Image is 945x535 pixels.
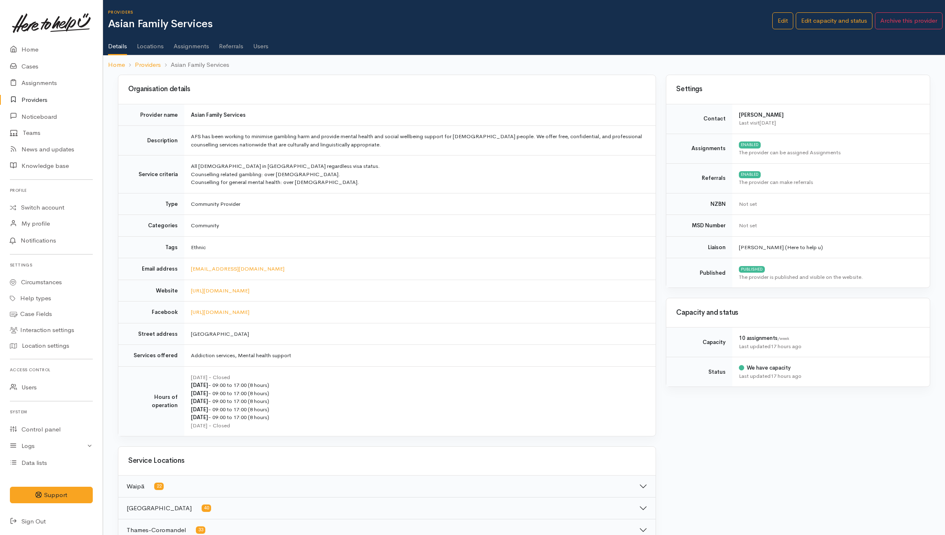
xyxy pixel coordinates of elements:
b: [DATE] [191,398,208,405]
td: Ethnic [184,236,656,258]
a: [URL][DOMAIN_NAME] [191,287,249,294]
a: Referrals [219,32,243,55]
div: - 09:00 to 17:00 (8 hours) [191,413,646,422]
td: AFS has been working to minimise gambling harm and provide mental health and social wellbeing sup... [184,126,656,156]
a: Locations [137,32,164,55]
b: [DATE] [191,390,208,397]
h3: Organisation details [128,85,646,93]
a: Users [253,32,268,55]
td: [GEOGRAPHIC_DATA] [184,323,656,345]
div: ENABLED [739,171,761,178]
td: Provider name [118,104,184,126]
td: Type [118,193,184,215]
div: - 09:00 to 17:00 (8 hours) [191,381,646,389]
td: Referrals [666,163,732,193]
td: Email address [118,258,184,280]
a: Providers [135,60,161,70]
td: Hours of operation [118,366,184,436]
h6: Providers [108,10,772,14]
td: MSD Number [666,215,732,237]
td: Website [118,280,184,302]
a: [URL][DOMAIN_NAME] [191,309,249,316]
a: [EMAIL_ADDRESS][DOMAIN_NAME] [191,265,284,272]
td: Assignments [666,134,732,163]
td: Facebook [118,302,184,323]
td: Categories [118,215,184,237]
td: Street address [118,323,184,345]
td: Tags [118,236,184,258]
td: Community Provider [184,193,656,215]
h6: System [10,406,93,417]
b: [PERSON_NAME] [739,111,784,118]
button: [GEOGRAPHIC_DATA]40 [118,497,656,519]
div: We have capacity [739,364,920,372]
h3: Service Locations [128,457,646,465]
a: Home [108,60,125,70]
div: The provider is published and visible on the website. [739,273,920,281]
div: Last updated [739,342,920,351]
td: Liaison [666,236,732,258]
td: NZBN [666,193,732,215]
nav: breadcrumb [103,55,945,75]
h6: Settings [10,259,93,271]
time: [DATE] [759,119,776,126]
h6: Profile [10,185,93,196]
button: Archive this provider [875,12,943,29]
span: /week [778,336,789,341]
div: - 09:00 to 17:00 (8 hours) [191,389,646,398]
div: Last updated [739,372,920,380]
b: [DATE] [191,382,208,389]
b: Asian Family Services [191,111,246,118]
button: Waipā22 [118,476,656,497]
div: - 09:00 to 17:00 (8 hours) [191,397,646,405]
a: Edit [772,12,793,29]
b: [DATE] [191,414,208,421]
div: The provider can be assigned Assignments [739,148,920,157]
td: Description [118,126,184,156]
div: [DATE] - Closed [191,422,646,430]
b: [DATE] [191,406,208,413]
a: Assignments [174,32,209,55]
h1: Asian Family Services [108,18,772,30]
td: Community [184,215,656,237]
td: Addiction services, Mental health support [184,345,656,367]
td: Services offered [118,345,184,367]
div: [DATE] - Closed [191,373,646,382]
td: Published [666,258,732,288]
div: 10 assignments [739,334,920,342]
div: - 09:00 to 17:00 (8 hours) [191,405,646,414]
a: Details [108,32,127,56]
td: Contact [666,104,732,134]
button: Support [10,487,93,504]
td: Capacity [666,328,732,357]
div: Not set [739,200,920,208]
div: PUBLISHED [739,266,765,273]
div: The provider can make referrals [739,178,920,186]
div: Last visit [739,119,920,127]
td: [PERSON_NAME] (Here to help u) [732,236,930,258]
time: 17 hours ago [771,343,802,350]
time: 17 hours ago [771,372,802,379]
div: Not set [739,222,920,230]
h6: Access control [10,364,93,375]
td: Service criteria [118,156,184,193]
span: 33 [196,526,205,534]
div: ENABLED [739,141,761,148]
h3: Capacity and status [676,309,920,317]
span: 40 [202,504,211,512]
td: All [DEMOGRAPHIC_DATA] in [GEOGRAPHIC_DATA] regardless visa status. Counselling related gambling:... [184,156,656,193]
h3: Settings [676,85,920,93]
span: 22 [154,483,164,490]
td: Status [666,357,732,387]
a: Edit capacity and status [796,12,872,29]
li: Asian Family Services [161,60,229,70]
